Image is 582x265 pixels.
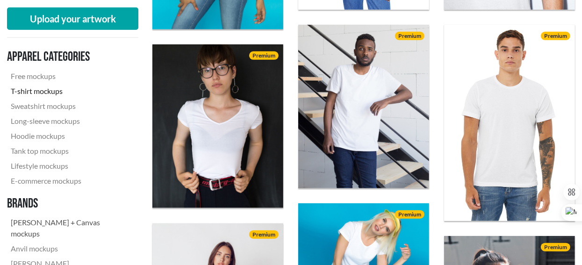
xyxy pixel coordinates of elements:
[152,44,283,208] img: brown haired woman with glasses wearing a white wide v neck T-shirt in front of a black backdrop
[7,84,131,99] a: T-shirt mockups
[395,32,424,40] span: Premium
[7,69,131,84] a: Free mockups
[7,241,131,256] a: Anvil mockups
[7,173,131,188] a: E-commerce mockups
[7,158,131,173] a: Lifestyle mockups
[541,243,570,251] span: Premium
[7,129,131,143] a: Hoodie mockups
[7,143,131,158] a: Tank top mockups
[298,25,429,188] img: black man in front of a staircase wearing a white crew neck T-shirt
[7,7,138,30] button: Upload your artwork
[7,215,131,241] a: [PERSON_NAME] + Canvas mockups
[395,210,424,219] span: Premium
[7,49,131,65] h3: Apparel categories
[541,32,570,40] span: Premium
[7,196,131,212] h3: Brands
[444,25,575,221] img: good-looking man wearing a white bella + canvas 3650 T-shirt
[7,99,131,114] a: Sweatshirt mockups
[249,230,279,239] span: Premium
[249,51,279,60] span: Premium
[7,114,131,129] a: Long-sleeve mockups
